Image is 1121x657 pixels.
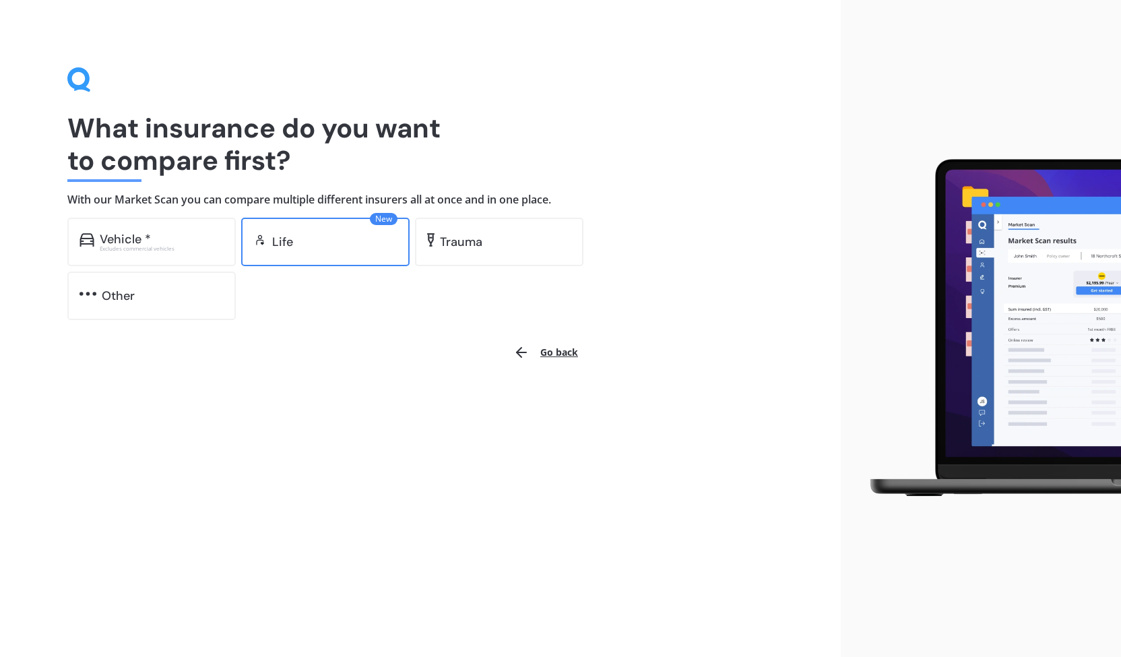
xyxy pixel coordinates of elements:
[79,287,96,301] img: other.81dba5aafe580aa69f38.svg
[79,233,94,247] img: car.f15378c7a67c060ca3f3.svg
[440,235,482,249] div: Trauma
[370,213,397,225] span: New
[67,193,773,207] h4: With our Market Scan you can compare multiple different insurers all at once and in one place.
[427,233,435,247] img: trauma.8eafb2abb5ff055959a7.svg
[100,232,151,246] div: Vehicle *
[100,246,224,251] div: Excludes commercial vehicles
[272,235,293,249] div: Life
[253,233,267,247] img: life.f720d6a2d7cdcd3ad642.svg
[67,112,773,177] h1: What insurance do you want to compare first?
[505,336,586,369] button: Go back
[852,152,1121,505] img: laptop.webp
[102,289,135,303] div: Other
